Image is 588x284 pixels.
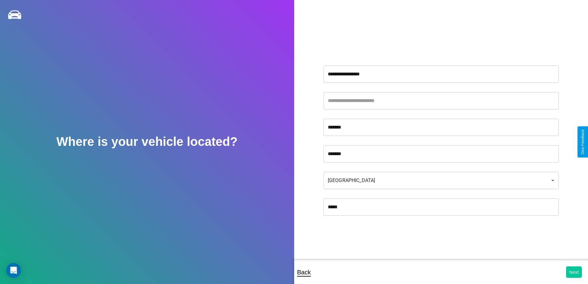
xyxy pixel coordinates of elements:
[581,129,585,155] div: Give Feedback
[323,172,559,189] div: [GEOGRAPHIC_DATA]
[56,135,238,149] h2: Where is your vehicle located?
[566,266,582,278] button: Next
[6,263,21,278] div: Open Intercom Messenger
[297,267,311,278] p: Back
